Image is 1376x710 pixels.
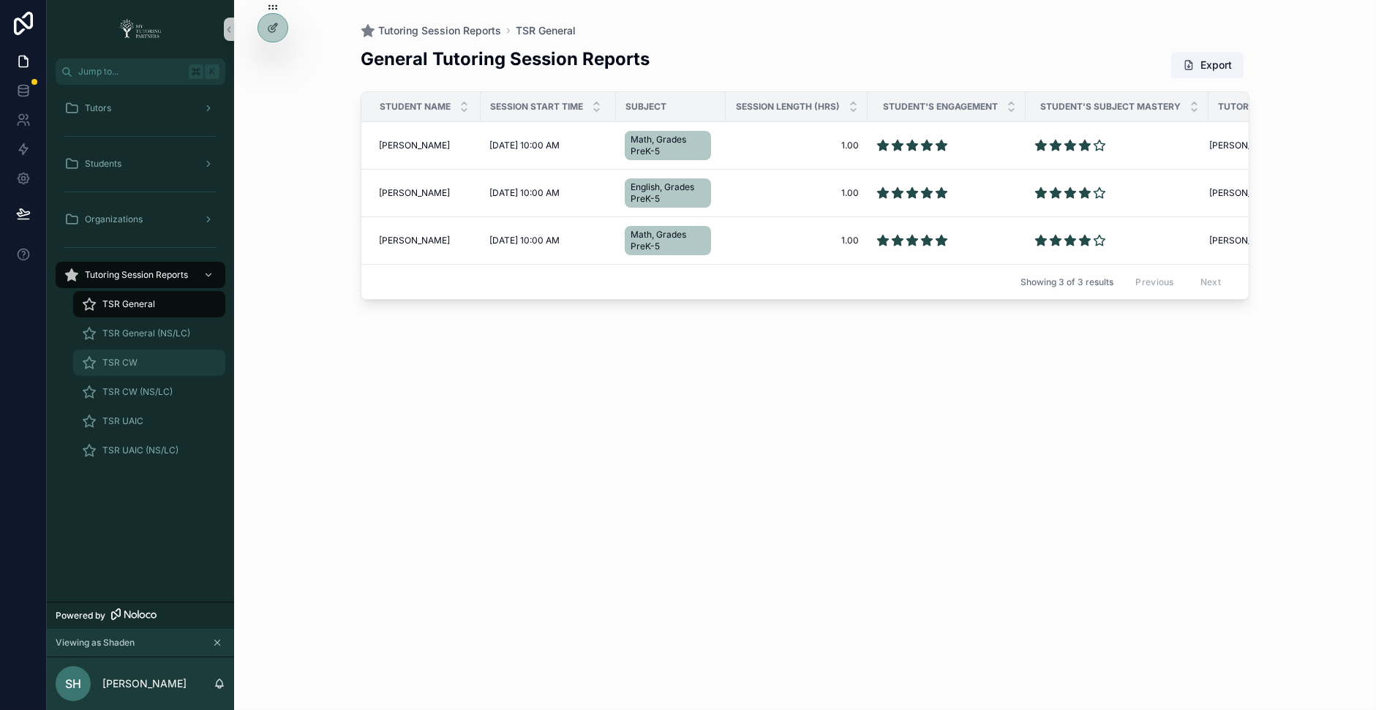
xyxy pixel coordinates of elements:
[1209,187,1280,199] span: [PERSON_NAME]
[56,262,225,288] a: Tutoring Session Reports
[1209,140,1280,151] span: [PERSON_NAME]
[73,320,225,347] a: TSR General (NS/LC)
[102,328,190,339] span: TSR General (NS/LC)
[489,187,560,199] span: [DATE] 10:00 AM
[47,85,234,483] div: scrollable content
[736,101,840,113] span: Session Length (Hrs)
[1209,235,1280,246] span: [PERSON_NAME]
[85,158,121,170] span: Students
[379,235,472,246] a: [PERSON_NAME]
[734,140,859,151] a: 1.00
[65,675,81,692] span: SH
[1209,187,1301,199] a: [PERSON_NAME]
[631,134,705,157] span: Math, Grades PreK-5
[1171,52,1244,78] button: Export
[1209,235,1301,246] a: [PERSON_NAME]
[102,415,143,427] span: TSR UAIC
[85,269,188,281] span: Tutoring Session Reports
[85,102,111,114] span: Tutors
[56,610,105,622] span: Powered by
[1020,276,1113,288] span: Showing 3 of 3 results
[47,602,234,629] a: Powered by
[380,101,451,113] span: Student Name
[379,187,472,199] a: [PERSON_NAME]
[361,47,650,71] h2: General Tutoring Session Reports
[883,101,998,113] span: Student's Engagement
[1218,101,1277,113] span: Tutor Name
[85,214,143,225] span: Organizations
[73,379,225,405] a: TSR CW (NS/LC)
[631,229,705,252] span: Math, Grades PreK-5
[115,18,166,41] img: App logo
[102,298,155,310] span: TSR General
[378,23,501,38] span: Tutoring Session Reports
[73,291,225,317] a: TSR General
[516,23,576,38] a: TSR General
[489,187,607,199] a: [DATE] 10:00 AM
[56,637,135,649] span: Viewing as Shaden
[489,235,607,246] a: [DATE] 10:00 AM
[489,140,607,151] a: [DATE] 10:00 AM
[734,187,859,199] a: 1.00
[73,408,225,434] a: TSR UAIC
[734,235,859,246] a: 1.00
[73,437,225,464] a: TSR UAIC (NS/LC)
[1209,140,1301,151] a: [PERSON_NAME]
[625,101,666,113] span: Subject
[56,58,225,85] button: Jump to...K
[379,187,450,199] span: [PERSON_NAME]
[56,206,225,233] a: Organizations
[361,23,501,38] a: Tutoring Session Reports
[78,66,183,78] span: Jump to...
[631,181,705,205] span: English, Grades PreK-5
[625,223,717,258] a: Math, Grades PreK-5
[73,350,225,376] a: TSR CW
[625,128,717,163] a: Math, Grades PreK-5
[489,140,560,151] span: [DATE] 10:00 AM
[625,175,717,211] a: English, Grades PreK-5
[102,357,138,369] span: TSR CW
[490,101,583,113] span: Session Start Time
[379,235,450,246] span: [PERSON_NAME]
[56,95,225,121] a: Tutors
[102,676,187,691] p: [PERSON_NAME]
[56,151,225,177] a: Students
[102,386,173,398] span: TSR CW (NS/LC)
[489,235,560,246] span: [DATE] 10:00 AM
[206,66,218,78] span: K
[379,140,472,151] a: [PERSON_NAME]
[379,140,450,151] span: [PERSON_NAME]
[102,445,178,456] span: TSR UAIC (NS/LC)
[1040,101,1181,113] span: Student's Subject Mastery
